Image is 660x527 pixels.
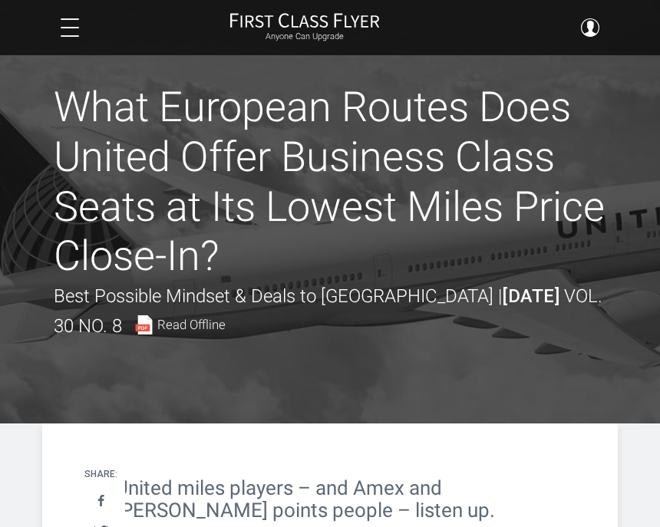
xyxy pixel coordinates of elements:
[84,469,117,479] h4: Share:
[229,31,380,42] small: Anyone Can Upgrade
[85,487,117,515] a: Share
[115,477,545,521] h2: United miles players – and Amex and [PERSON_NAME] points people – listen up.
[54,282,606,341] div: Best Possible Mindset & Deals to [GEOGRAPHIC_DATA] |
[229,12,380,43] a: First Class FlyerAnyone Can Upgrade
[157,318,226,331] span: Read Offline
[134,315,226,334] a: Read Offline
[134,315,153,334] img: pdf-file.svg
[54,83,606,282] h1: What European Routes Does United Offer Business Class Seats at Its Lowest Miles Price Close-In?
[229,12,380,28] img: First Class Flyer
[54,285,602,336] span: Vol. 30 No. 8
[502,285,559,307] strong: [DATE]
